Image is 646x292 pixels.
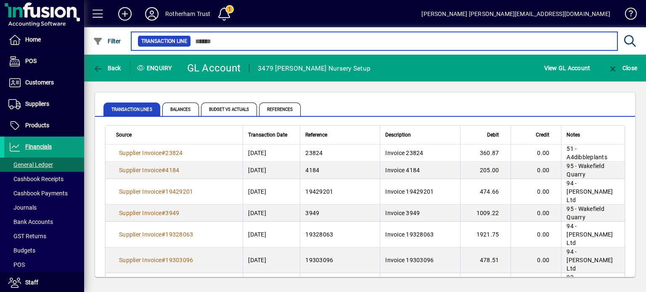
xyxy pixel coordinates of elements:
[385,130,455,139] div: Description
[385,231,434,238] span: Invoice 19328063
[165,210,179,216] span: 3949
[138,6,165,21] button: Profile
[119,257,161,263] span: Supplier Invoice
[165,188,193,195] span: 19429201
[25,100,49,107] span: Suppliers
[116,208,182,218] a: Supplier Invoice#3949
[8,176,64,182] span: Cashbook Receipts
[511,179,561,205] td: 0.00
[511,205,561,222] td: 0.00
[421,7,610,21] div: [PERSON_NAME] [PERSON_NAME][EMAIL_ADDRESS][DOMAIN_NAME]
[460,145,511,162] td: 360.87
[201,103,257,116] span: Budget vs Actuals
[460,222,511,247] td: 1921.75
[165,150,183,156] span: 23824
[25,122,49,129] span: Products
[93,38,121,45] span: Filter
[8,161,53,168] span: General Ledger
[119,150,161,156] span: Supplier Invoice
[305,257,333,263] span: 19303096
[248,149,266,157] span: [DATE]
[619,2,635,29] a: Knowledge Base
[25,58,37,64] span: POS
[599,61,646,76] app-page-header-button: Close enquiry
[567,223,613,246] span: 94 - [PERSON_NAME] Ltd
[8,261,25,268] span: POS
[567,180,613,203] span: 94 - [PERSON_NAME] Ltd
[141,37,187,45] span: Transaction Line
[385,210,420,216] span: Invoice 3949
[91,34,123,49] button: Filter
[4,115,84,136] a: Products
[8,218,53,225] span: Bank Accounts
[111,6,138,21] button: Add
[305,231,333,238] span: 19328063
[511,247,561,273] td: 0.00
[4,200,84,215] a: Journals
[25,36,41,43] span: Home
[305,210,319,216] span: 3949
[4,51,84,72] a: POS
[248,187,266,196] span: [DATE]
[487,130,499,139] span: Debit
[385,257,434,263] span: Invoice 19303096
[511,162,561,179] td: 0.00
[162,103,199,116] span: Balances
[165,231,193,238] span: 19328063
[93,65,121,71] span: Back
[165,167,179,174] span: 4184
[25,79,54,86] span: Customers
[4,229,84,243] a: GST Returns
[305,188,333,195] span: 19429201
[119,188,161,195] span: Supplier Invoice
[466,130,506,139] div: Debit
[84,61,130,76] app-page-header-button: Back
[248,256,266,264] span: [DATE]
[119,231,161,238] span: Supplier Invoice
[119,210,161,216] span: Supplier Invoice
[8,247,35,254] span: Budgets
[567,145,607,160] span: 51 - A4dibbleplants
[25,279,38,286] span: Staff
[161,167,165,174] span: #
[91,61,123,76] button: Back
[116,148,186,158] a: Supplier Invoice#23824
[567,205,604,221] span: 95 - Wakefield Quarry
[161,150,165,156] span: #
[516,130,557,139] div: Credit
[103,103,160,116] span: Transaction lines
[385,188,434,195] span: Invoice 19429201
[248,209,266,217] span: [DATE]
[606,61,639,76] button: Close
[542,61,593,76] button: View GL Account
[305,167,319,174] span: 4184
[8,190,68,197] span: Cashbook Payments
[161,231,165,238] span: #
[4,72,84,93] a: Customers
[608,65,637,71] span: Close
[248,130,287,139] span: Transaction Date
[161,210,165,216] span: #
[4,172,84,186] a: Cashbook Receipts
[544,61,590,75] span: View GL Account
[25,143,52,150] span: Financials
[161,188,165,195] span: #
[116,230,196,239] a: Supplier Invoice#19328063
[116,255,196,265] a: Supplier Invoice#19303096
[259,103,301,116] span: References
[511,222,561,247] td: 0.00
[305,150,323,156] span: 23824
[4,258,84,272] a: POS
[567,130,580,139] span: Notes
[4,215,84,229] a: Bank Accounts
[511,145,561,162] td: 0.00
[567,163,604,178] span: 95 - Wakefield Quarry
[536,130,549,139] span: Credit
[119,167,161,174] span: Supplier Invoice
[567,130,614,139] div: Notes
[385,130,411,139] span: Description
[8,204,37,211] span: Journals
[4,158,84,172] a: General Ledger
[258,62,371,75] div: 3479 [PERSON_NAME] Nursery Setup
[305,130,375,139] div: Reference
